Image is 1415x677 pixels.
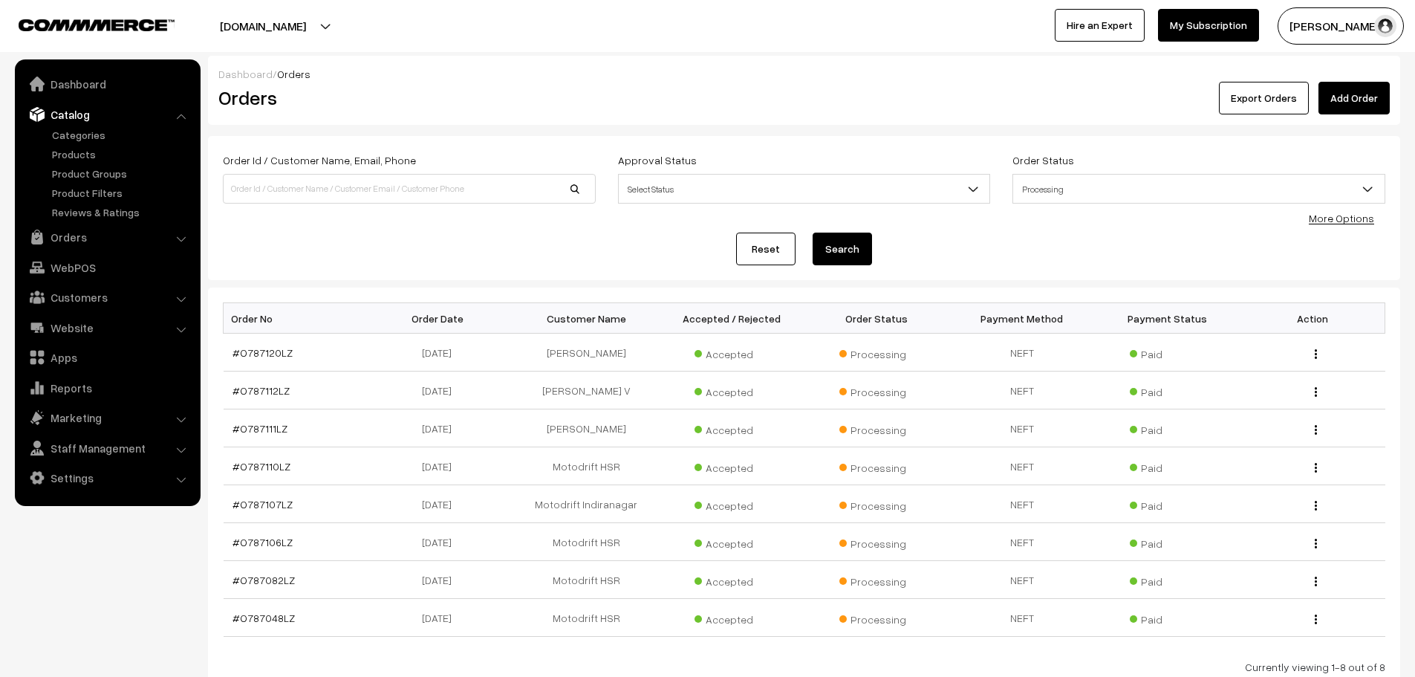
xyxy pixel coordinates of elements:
[1315,539,1317,548] img: Menu
[277,68,310,80] span: Orders
[839,418,914,438] span: Processing
[1012,174,1385,204] span: Processing
[839,532,914,551] span: Processing
[1055,9,1145,42] a: Hire an Expert
[223,174,596,204] input: Order Id / Customer Name / Customer Email / Customer Phone
[1130,380,1204,400] span: Paid
[839,494,914,514] span: Processing
[48,185,195,201] a: Product Filters
[1315,615,1317,624] img: Menu
[1315,425,1317,435] img: Menu
[19,314,195,341] a: Website
[19,101,195,128] a: Catalog
[695,608,769,627] span: Accepted
[1318,82,1390,114] a: Add Order
[618,174,991,204] span: Select Status
[949,303,1095,334] th: Payment Method
[804,303,950,334] th: Order Status
[1315,387,1317,397] img: Menu
[695,343,769,362] span: Accepted
[1130,456,1204,476] span: Paid
[514,334,660,372] td: [PERSON_NAME]
[949,523,1095,561] td: NEFT
[514,447,660,485] td: Motodrift HSR
[1130,494,1204,514] span: Paid
[949,599,1095,637] td: NEFT
[949,485,1095,523] td: NEFT
[19,375,195,401] a: Reports
[1130,570,1204,589] span: Paid
[19,224,195,250] a: Orders
[949,561,1095,599] td: NEFT
[1095,303,1240,334] th: Payment Status
[1315,463,1317,473] img: Menu
[618,152,697,168] label: Approval Status
[1158,9,1259,42] a: My Subscription
[695,494,769,514] span: Accepted
[368,409,514,447] td: [DATE]
[949,334,1095,372] td: NEFT
[1309,212,1374,224] a: More Options
[949,372,1095,409] td: NEFT
[813,233,872,265] button: Search
[514,523,660,561] td: Motodrift HSR
[368,334,514,372] td: [DATE]
[1219,82,1309,114] button: Export Orders
[48,204,195,220] a: Reviews & Ratings
[168,7,358,45] button: [DOMAIN_NAME]
[232,574,295,586] a: #O787082LZ
[368,372,514,409] td: [DATE]
[1315,349,1317,359] img: Menu
[839,456,914,476] span: Processing
[1315,501,1317,511] img: Menu
[48,127,195,143] a: Categories
[619,176,990,202] span: Select Status
[514,372,660,409] td: [PERSON_NAME] V
[19,15,149,33] a: COMMMERCE
[19,19,175,30] img: COMMMERCE
[1315,577,1317,586] img: Menu
[695,570,769,589] span: Accepted
[1130,532,1204,551] span: Paid
[19,254,195,281] a: WebPOS
[368,523,514,561] td: [DATE]
[1130,418,1204,438] span: Paid
[514,485,660,523] td: Motodrift Indiranagar
[949,409,1095,447] td: NEFT
[514,599,660,637] td: Motodrift HSR
[839,608,914,627] span: Processing
[514,561,660,599] td: Motodrift HSR
[19,71,195,97] a: Dashboard
[19,284,195,311] a: Customers
[48,166,195,181] a: Product Groups
[839,380,914,400] span: Processing
[232,498,293,511] a: #O787107LZ
[1240,303,1385,334] th: Action
[736,233,796,265] a: Reset
[19,344,195,371] a: Apps
[659,303,804,334] th: Accepted / Rejected
[1130,608,1204,627] span: Paid
[695,418,769,438] span: Accepted
[839,343,914,362] span: Processing
[19,404,195,431] a: Marketing
[48,146,195,162] a: Products
[368,561,514,599] td: [DATE]
[232,536,293,548] a: #O787106LZ
[232,346,293,359] a: #O787120LZ
[695,380,769,400] span: Accepted
[232,460,290,473] a: #O787110LZ
[19,435,195,461] a: Staff Management
[223,659,1385,675] div: Currently viewing 1-8 out of 8
[218,68,273,80] a: Dashboard
[1278,7,1404,45] button: [PERSON_NAME]
[368,599,514,637] td: [DATE]
[232,422,287,435] a: #O787111LZ
[695,532,769,551] span: Accepted
[839,570,914,589] span: Processing
[232,384,290,397] a: #O787112LZ
[1013,176,1385,202] span: Processing
[695,456,769,476] span: Accepted
[223,152,416,168] label: Order Id / Customer Name, Email, Phone
[19,464,195,491] a: Settings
